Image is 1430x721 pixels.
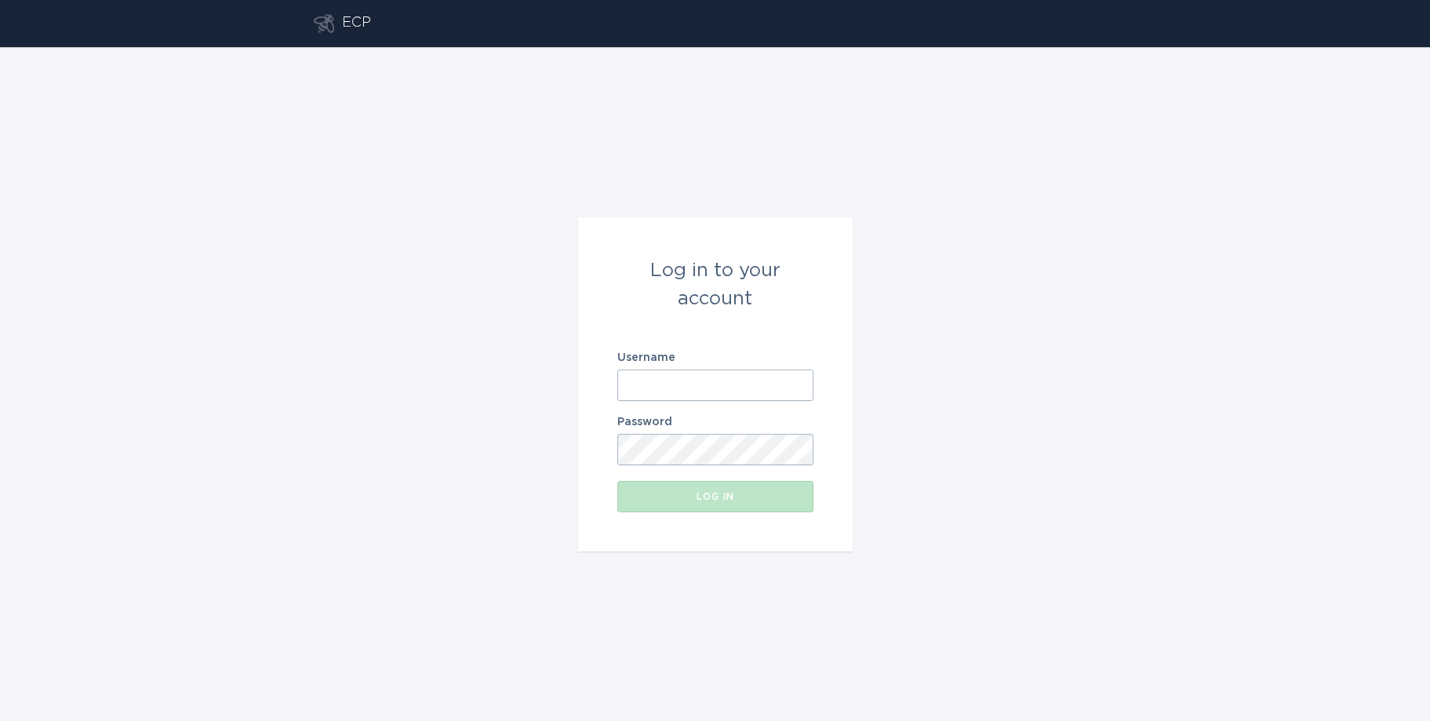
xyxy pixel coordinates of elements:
label: Password [617,417,813,428]
label: Username [617,352,813,363]
div: Log in to your account [617,257,813,313]
button: Go to dashboard [314,14,334,33]
div: ECP [342,14,371,33]
button: Log in [617,481,813,512]
div: Log in [625,492,806,501]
